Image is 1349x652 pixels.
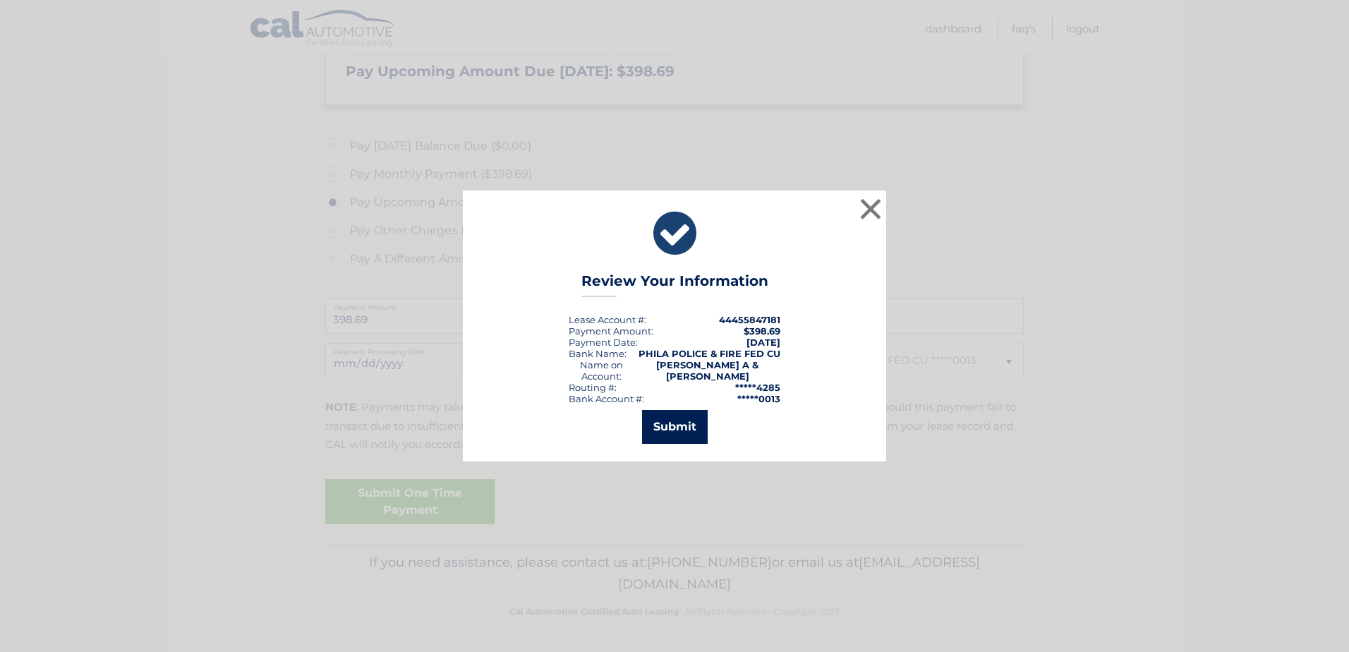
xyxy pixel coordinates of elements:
strong: PHILA POLICE & FIRE FED CU [639,348,780,359]
button: Submit [642,410,708,444]
button: × [857,195,885,223]
span: $398.69 [744,325,780,337]
div: Name on Account: [569,359,635,382]
div: Bank Name: [569,348,627,359]
span: Payment Date [569,337,636,348]
div: Routing #: [569,382,617,393]
div: : [569,337,638,348]
div: Lease Account #: [569,314,646,325]
h3: Review Your Information [581,272,768,297]
div: Payment Amount: [569,325,653,337]
strong: 44455847181 [719,314,780,325]
div: Bank Account #: [569,393,644,404]
span: [DATE] [746,337,780,348]
strong: [PERSON_NAME] A & [PERSON_NAME] [656,359,758,382]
